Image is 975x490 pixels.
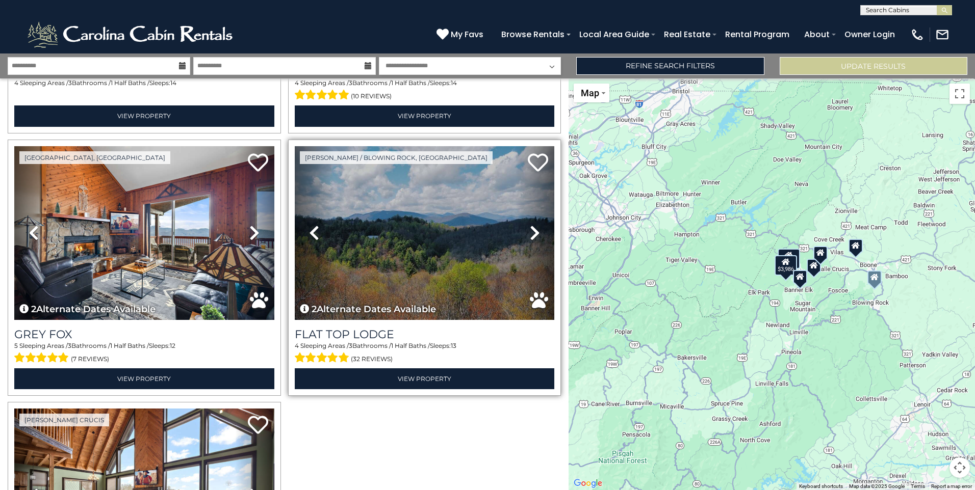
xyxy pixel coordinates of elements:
[14,146,274,320] img: thumbnail_163977837.jpeg
[295,105,555,126] a: View Property
[14,341,274,366] div: Sleeping Areas / Bathrooms / Sleeps:
[528,152,548,174] a: Add to favorites
[778,249,800,269] div: $4,489
[14,78,274,103] div: Sleeping Areas / Bathrooms / Sleeps:
[849,483,905,489] span: Map data ©2025 Google
[451,79,457,87] span: 14
[451,28,483,41] span: My Favs
[911,483,925,489] a: Terms
[25,19,237,50] img: White-1-2.png
[931,483,972,489] a: Report a map error
[312,303,317,316] span: 2
[248,415,268,437] a: Add to favorites
[14,79,18,87] span: 4
[351,90,392,103] span: (10 reviews)
[935,28,950,42] img: mail-regular-white.png
[950,84,970,104] button: Toggle fullscreen view
[391,342,430,349] span: 1 Half Baths /
[295,342,299,349] span: 4
[31,303,36,316] span: 2
[496,25,570,43] a: Browse Rentals
[351,352,393,366] span: (32 reviews)
[295,146,555,320] img: thumbnail_166343841.jpeg
[799,483,843,490] button: Keyboard shortcuts
[349,79,352,87] span: 3
[349,342,352,349] span: 3
[295,78,555,103] div: Sleeping Areas / Bathrooms / Sleeps:
[910,28,925,42] img: phone-regular-white.png
[391,79,430,87] span: 1 Half Baths /
[300,151,493,164] a: [PERSON_NAME] / Blowing Rock, [GEOGRAPHIC_DATA]
[295,368,555,389] a: View Property
[659,25,715,43] a: Real Estate
[14,328,274,341] a: Grey Fox
[950,457,970,478] button: Map camera controls
[571,477,605,490] a: Open this area in Google Maps (opens a new window)
[295,328,555,341] a: Flat Top Lodge
[68,342,71,349] span: 3
[68,79,72,87] span: 3
[576,57,764,75] a: Refine Search Filters
[780,57,967,75] button: Update Results
[437,28,486,41] a: My Favs
[110,342,149,349] span: 1 Half Baths /
[581,88,599,98] span: Map
[19,303,156,316] button: 2Alternate Dates Available
[451,342,456,349] span: 13
[19,414,109,426] a: [PERSON_NAME] Crucis
[720,25,794,43] a: Rental Program
[300,303,436,316] button: 2Alternate Dates Available
[248,152,268,174] a: Add to favorites
[19,151,170,164] a: [GEOGRAPHIC_DATA], [GEOGRAPHIC_DATA]
[14,105,274,126] a: View Property
[71,352,109,366] span: (7 reviews)
[571,477,605,490] img: Google
[295,341,555,366] div: Sleeping Areas / Bathrooms / Sleeps:
[111,79,149,87] span: 1 Half Baths /
[839,25,900,43] a: Owner Login
[170,342,175,349] span: 12
[799,25,835,43] a: About
[574,84,609,102] button: Change map style
[14,368,274,389] a: View Property
[574,25,654,43] a: Local Area Guide
[775,255,797,276] div: $3,986
[295,79,299,87] span: 4
[170,79,176,87] span: 14
[14,342,18,349] span: 5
